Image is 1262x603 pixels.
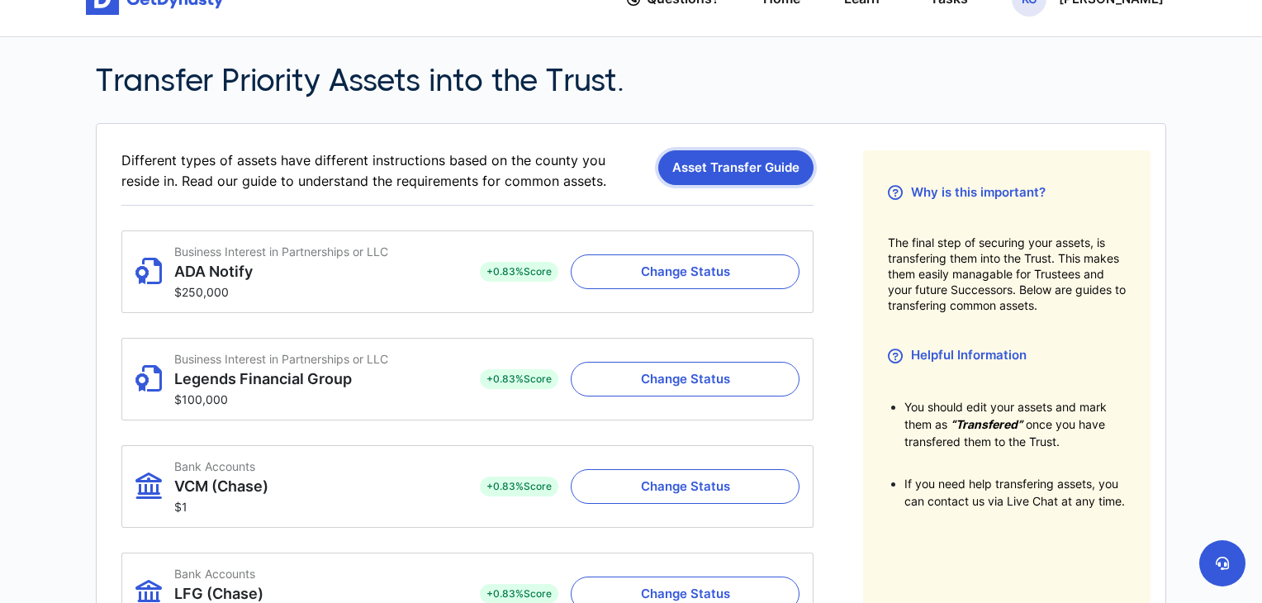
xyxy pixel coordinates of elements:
[174,285,388,299] p: $250,000
[174,477,268,496] p: VCM (Chase)
[904,400,1107,449] span: You should edit your assets and mark them as once you have transfered them to the Trust.
[480,369,558,389] div: + 0.83% Score
[571,362,799,396] button: Change Status
[888,175,1126,210] h3: Why is this important?
[174,245,388,259] p: Business Interest in Partnerships or LLC
[904,477,1125,508] span: If you need help transfering assets, you can contact us via Live Chat at any time.
[174,370,388,388] p: Legends Financial Group
[174,352,388,366] p: Business Interest in Partnerships or LLC
[658,150,814,185] a: Asset Transfer Guide
[888,235,1126,313] span: The final step of securing your assets, is transfering them into the Trust. This makes them easil...
[888,338,1126,373] h3: Helpful Information
[480,262,558,282] div: + 0.83% Score
[96,62,624,98] span: Transfer Priority Assets into the Trust.
[174,585,263,603] p: LFG (Chase)
[174,263,388,281] p: ADA Notify
[174,459,268,473] p: Bank Accounts
[174,392,388,406] p: $100,000
[571,469,799,504] button: Change Status
[121,150,814,192] div: Different types of assets have different instructions based on the county you reside in. Read our...
[480,477,558,496] div: + 0.83% Score
[571,254,799,289] button: Change Status
[951,417,1022,431] i: “Transfered”
[174,567,263,581] p: Bank Accounts
[174,500,268,514] p: $1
